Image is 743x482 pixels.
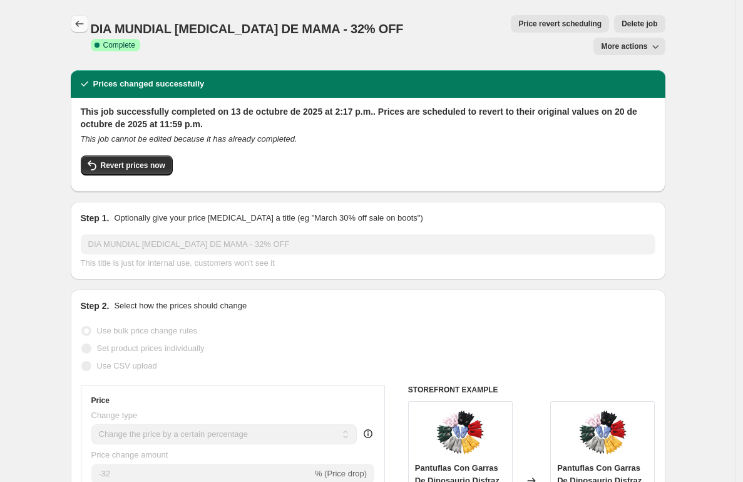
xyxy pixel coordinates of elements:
h2: Step 1. [81,212,110,224]
h6: STOREFRONT EXAMPLE [408,385,655,395]
span: Complete [103,40,135,50]
button: Revert prices now [81,155,173,176]
span: More actions [601,41,647,51]
input: 30% off holiday sale [81,234,655,254]
span: Revert prices now [101,160,165,170]
span: DIA MUNDIAL [MEDICAL_DATA] DE MAMA - 32% OFF [91,22,404,36]
span: Set product prices individually [97,343,205,353]
button: Price revert scheduling [511,15,609,33]
p: Select how the prices should change [114,300,247,312]
button: Price change jobs [71,15,88,33]
span: Use bulk price change rules [97,326,197,335]
p: Optionally give your price [MEDICAL_DATA] a title (eg "March 30% off sale on boots") [114,212,423,224]
button: More actions [593,38,665,55]
span: Use CSV upload [97,361,157,370]
h2: Step 2. [81,300,110,312]
span: Delete job [622,19,657,29]
img: pantuflas-con-garras-de-dinosaurio-disfraz-kigurumi-kawaii-121048_80x.jpg [435,408,485,458]
span: Price change amount [91,450,168,459]
img: pantuflas-con-garras-de-dinosaurio-disfraz-kigurumi-kawaii-121048_80x.jpg [578,408,628,458]
span: % (Price drop) [315,469,367,478]
span: Change type [91,411,138,420]
h2: This job successfully completed on 13 de octubre de 2025 at 2:17 p.m.. Prices are scheduled to re... [81,105,655,130]
button: Delete job [614,15,665,33]
span: Price revert scheduling [518,19,602,29]
div: help [362,427,374,440]
i: This job cannot be edited because it has already completed. [81,134,297,144]
h2: Prices changed successfully [93,78,205,90]
h3: Price [91,396,110,406]
span: This title is just for internal use, customers won't see it [81,258,275,268]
